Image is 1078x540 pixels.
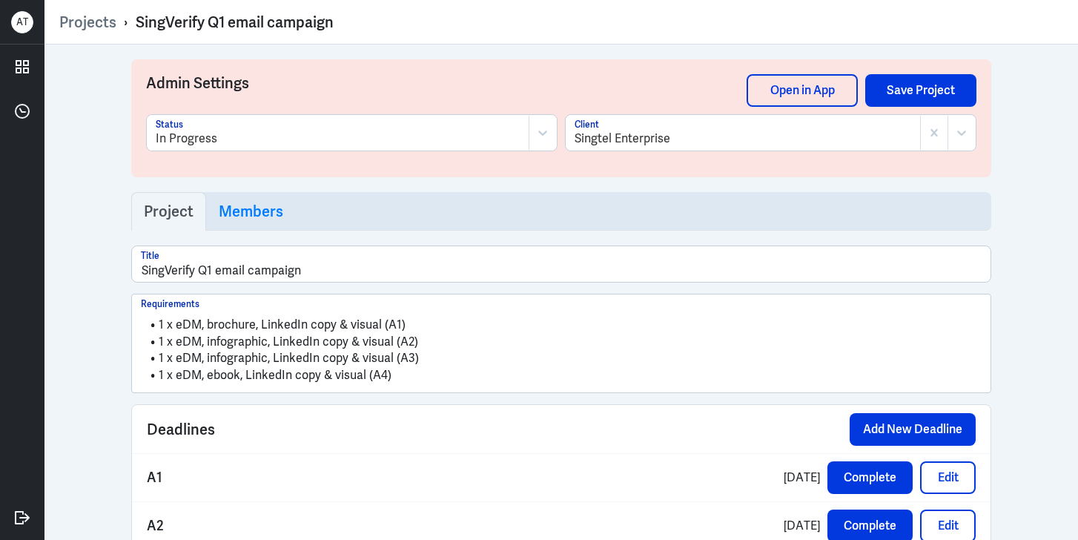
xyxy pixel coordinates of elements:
p: A2 [147,519,164,533]
span: Deadlines [147,418,215,441]
li: 1 x eDM, brochure, LinkedIn copy & visual (A1) [141,317,982,334]
li: 1 x eDM, infographic, LinkedIn copy & visual (A3) [141,350,982,367]
h3: Project [144,202,194,220]
input: Title [132,246,991,282]
p: [DATE] [784,517,820,535]
p: A1 [147,471,162,484]
a: Open in App [747,74,858,107]
button: Save Project [865,74,976,107]
li: 1 x eDM, infographic, LinkedIn copy & visual (A2) [141,334,982,351]
button: Edit [920,461,976,494]
h3: Members [219,202,283,220]
p: › [116,13,136,32]
a: Projects [59,13,116,32]
h3: Admin Settings [146,74,747,114]
button: Complete [827,461,913,494]
div: A T [11,11,33,33]
li: 1 x eDM, ebook, LinkedIn copy & visual (A4) [141,367,982,384]
div: SingVerify Q1 email campaign [136,13,334,32]
button: Add New Deadline [850,413,976,446]
p: [DATE] [784,469,820,487]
